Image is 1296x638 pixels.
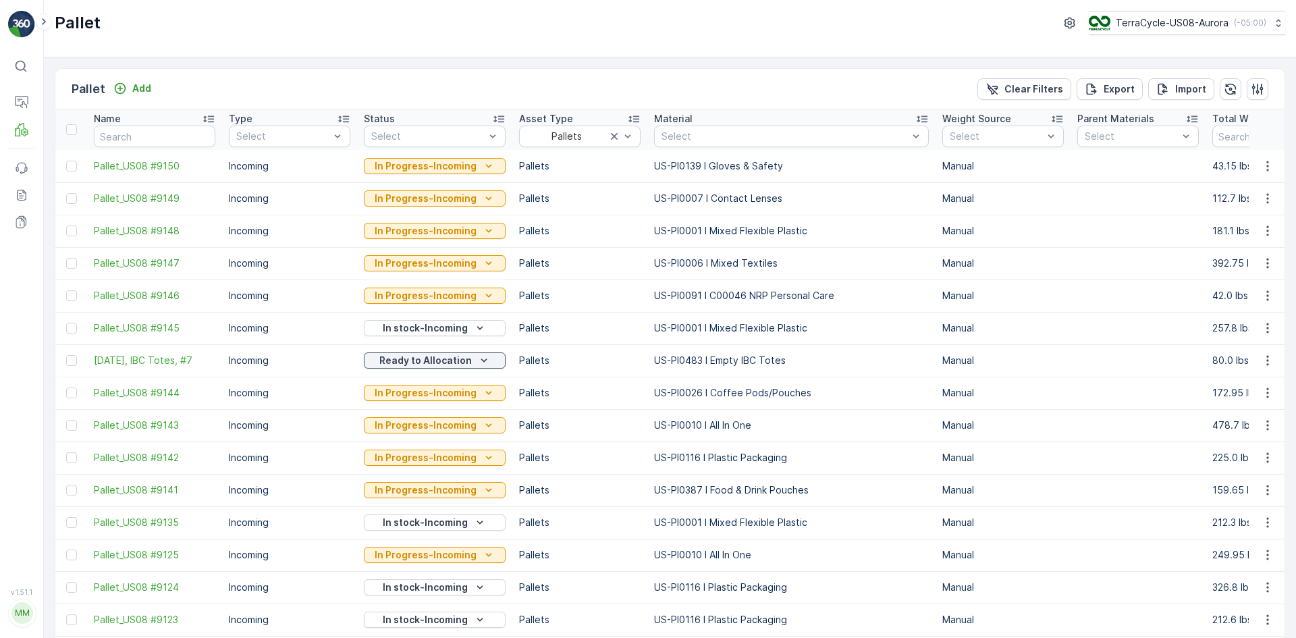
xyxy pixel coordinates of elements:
p: US-PI0001 I Mixed Flexible Plastic [654,321,929,335]
p: Pallets [519,289,641,302]
p: Status [364,112,395,126]
img: image_ci7OI47.png [1089,16,1110,30]
p: In Progress-Incoming [375,224,477,238]
button: In Progress-Incoming [364,288,506,304]
span: Pallet_US08 #9123 [94,613,215,627]
div: Toggle Row Selected [66,323,77,334]
p: US-PI0001 I Mixed Flexible Plastic [654,516,929,529]
button: In Progress-Incoming [364,190,506,207]
p: US-PI0483 I Empty IBC Totes [654,354,929,367]
div: MM [11,602,33,624]
button: In Progress-Incoming [364,482,506,498]
p: Pallets [519,613,641,627]
button: Clear Filters [977,78,1071,100]
p: Incoming [229,548,350,562]
p: Select [661,130,908,143]
p: Pallets [519,516,641,529]
span: [DATE], IBC Totes, #7 [94,354,215,367]
p: Manual [942,451,1064,464]
a: Pallet_US08 #9135 [94,516,215,529]
button: In Progress-Incoming [364,417,506,433]
p: In stock-Incoming [383,581,468,594]
button: In Progress-Incoming [364,385,506,401]
div: Toggle Row Selected [66,258,77,269]
a: Pallet_US08 #9142 [94,451,215,464]
p: Manual [942,321,1064,335]
p: Incoming [229,257,350,270]
p: Incoming [229,386,350,400]
img: logo [8,11,35,38]
p: Clear Filters [1004,82,1063,96]
p: Asset Type [519,112,573,126]
p: Export [1104,82,1135,96]
p: Incoming [229,451,350,464]
p: In stock-Incoming [383,321,468,335]
a: Pallet_US08 #9150 [94,159,215,173]
p: In Progress-Incoming [375,483,477,497]
input: Search [94,126,215,147]
span: Pallet_US08 #9149 [94,192,215,205]
a: Pallet_US08 #9147 [94,257,215,270]
div: Toggle Row Selected [66,161,77,171]
div: Toggle Row Selected [66,517,77,528]
p: US-PI0007 I Contact Lenses [654,192,929,205]
div: Toggle Row Selected [66,452,77,463]
p: Manual [942,159,1064,173]
button: In Progress-Incoming [364,158,506,174]
p: US-PI0006 I Mixed Textiles [654,257,929,270]
p: Manual [942,548,1064,562]
p: Pallet [55,12,101,34]
button: Import [1148,78,1214,100]
div: Toggle Row Selected [66,485,77,496]
p: US-PI0091 I C00046 NRP Personal Care [654,289,929,302]
p: Import [1175,82,1206,96]
button: In Progress-Incoming [364,255,506,271]
p: Incoming [229,224,350,238]
a: Pallet_US08 #9141 [94,483,215,497]
p: Pallets [519,224,641,238]
div: Toggle Row Selected [66,388,77,398]
p: Incoming [229,581,350,594]
a: Pallet_US08 #9145 [94,321,215,335]
p: In Progress-Incoming [375,289,477,302]
p: US-PI0010 I All In One [654,548,929,562]
p: Weight Source [942,112,1011,126]
button: In stock-Incoming [364,579,506,595]
span: Pallet_US08 #9144 [94,386,215,400]
p: In Progress-Incoming [375,386,477,400]
p: ( -05:00 ) [1234,18,1266,28]
p: Manual [942,386,1064,400]
p: Name [94,112,121,126]
button: MM [8,599,35,627]
p: Pallets [519,321,641,335]
p: US-PI0116 I Plastic Packaging [654,581,929,594]
p: Pallets [519,354,641,367]
p: Pallets [519,581,641,594]
p: Incoming [229,483,350,497]
p: Total Weight [1212,112,1272,126]
p: US-PI0139 I Gloves & Safety [654,159,929,173]
p: Pallets [519,386,641,400]
p: Select [371,130,485,143]
p: In stock-Incoming [383,516,468,529]
p: Material [654,112,693,126]
a: Pallet_US08 #9124 [94,581,215,594]
p: Add [132,82,151,95]
p: Incoming [229,613,350,627]
a: Pallet_US08 #9143 [94,419,215,432]
button: In stock-Incoming [364,514,506,531]
p: In Progress-Incoming [375,257,477,270]
p: Ready to Allocation [379,354,472,367]
p: Manual [942,516,1064,529]
p: In stock-Incoming [383,613,468,627]
button: Ready to Allocation [364,352,506,369]
p: Manual [942,419,1064,432]
button: In stock-Incoming [364,320,506,336]
p: Manual [942,192,1064,205]
p: Select [236,130,329,143]
p: Incoming [229,321,350,335]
